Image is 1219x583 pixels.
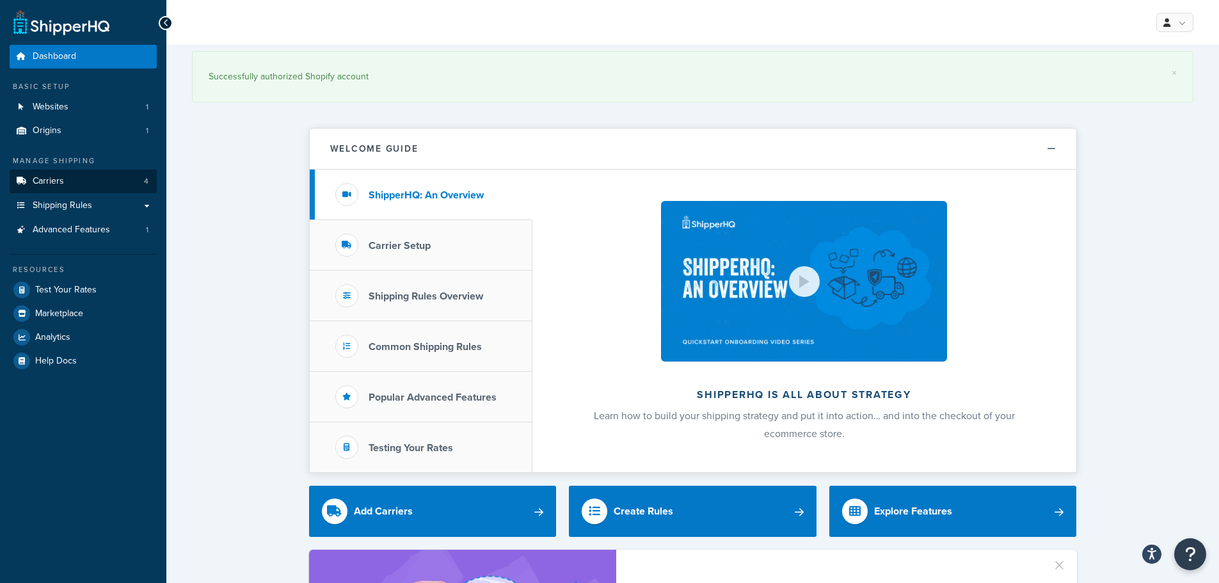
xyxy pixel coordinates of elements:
[369,189,484,201] h3: ShipperHQ: An Overview
[10,156,157,166] div: Manage Shipping
[33,125,61,136] span: Origins
[10,170,157,193] a: Carriers4
[146,125,148,136] span: 1
[10,218,157,242] li: Advanced Features
[33,51,76,62] span: Dashboard
[10,95,157,119] a: Websites1
[146,102,148,113] span: 1
[10,326,157,349] a: Analytics
[10,349,157,372] a: Help Docs
[10,81,157,92] div: Basic Setup
[10,194,157,218] a: Shipping Rules
[661,201,946,362] img: ShipperHQ is all about strategy
[35,308,83,319] span: Marketplace
[10,278,157,301] a: Test Your Rates
[569,486,817,537] a: Create Rules
[33,225,110,236] span: Advanced Features
[594,408,1015,441] span: Learn how to build your shipping strategy and put it into action… and into the checkout of your e...
[310,129,1076,170] button: Welcome Guide
[35,356,77,367] span: Help Docs
[10,302,157,325] a: Marketplace
[209,68,1177,86] div: Successfully authorized Shopify account
[10,119,157,143] a: Origins1
[1172,68,1177,78] a: ×
[874,502,952,520] div: Explore Features
[1174,538,1206,570] button: Open Resource Center
[309,486,557,537] a: Add Carriers
[614,502,673,520] div: Create Rules
[10,95,157,119] li: Websites
[33,200,92,211] span: Shipping Rules
[369,392,497,403] h3: Popular Advanced Features
[566,389,1042,401] h2: ShipperHQ is all about strategy
[10,218,157,242] a: Advanced Features1
[146,225,148,236] span: 1
[829,486,1077,537] a: Explore Features
[10,264,157,275] div: Resources
[33,176,64,187] span: Carriers
[10,119,157,143] li: Origins
[35,332,70,343] span: Analytics
[10,45,157,68] a: Dashboard
[330,144,418,154] h2: Welcome Guide
[10,170,157,193] li: Carriers
[369,442,453,454] h3: Testing Your Rates
[369,240,431,252] h3: Carrier Setup
[144,176,148,187] span: 4
[35,285,97,296] span: Test Your Rates
[33,102,68,113] span: Websites
[354,502,413,520] div: Add Carriers
[369,291,483,302] h3: Shipping Rules Overview
[369,341,482,353] h3: Common Shipping Rules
